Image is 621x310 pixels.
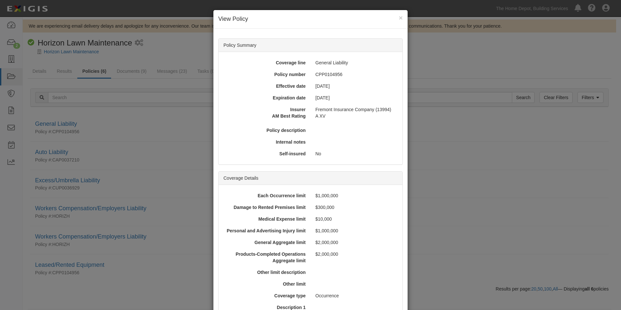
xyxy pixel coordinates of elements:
[221,281,310,287] div: Other limit
[221,251,310,264] div: Products-Completed Operations Aggregate limit
[310,113,402,119] div: A XV
[221,204,310,211] div: Damage to Rented Premises limit
[310,83,400,89] div: [DATE]
[399,14,403,21] button: Close
[310,192,400,199] div: $1,000,000
[218,15,403,23] h4: View Policy
[221,269,310,276] div: Other limit description
[310,204,400,211] div: $300,000
[219,172,402,185] div: Coverage Details
[221,59,310,66] div: Coverage line
[310,227,400,234] div: $1,000,000
[310,71,400,78] div: CPP0104956
[219,113,310,119] div: AM Best Rating
[221,106,310,113] div: Insurer
[221,95,310,101] div: Expiration date
[221,216,310,222] div: Medical Expense limit
[310,216,400,222] div: $10,000
[310,251,400,257] div: $2,000,000
[310,292,400,299] div: Occurrence
[221,139,310,145] div: Internal notes
[221,150,310,157] div: Self-insured
[221,127,310,134] div: Policy description
[221,292,310,299] div: Coverage type
[221,71,310,78] div: Policy number
[221,192,310,199] div: Each Occurrence limit
[310,59,400,66] div: General Liability
[221,83,310,89] div: Effective date
[310,106,400,113] div: Fremont Insurance Company (13994)
[310,150,400,157] div: No
[310,239,400,246] div: $2,000,000
[221,227,310,234] div: Personal and Advertising Injury limit
[221,239,310,246] div: General Aggregate limit
[310,95,400,101] div: [DATE]
[219,39,402,52] div: Policy Summary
